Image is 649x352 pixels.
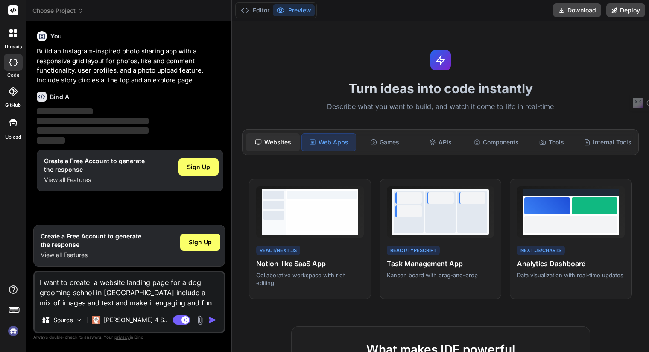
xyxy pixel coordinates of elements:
p: Data visualization with real-time updates [517,271,625,279]
p: View all Features [44,176,145,184]
p: [PERSON_NAME] 4 S.. [104,316,167,324]
label: GitHub [5,102,21,109]
label: code [7,72,19,79]
button: Deploy [606,3,645,17]
p: View all Features [41,251,141,259]
h1: Create a Free Account to generate the response [41,232,141,249]
span: ‌ [37,118,149,124]
label: threads [4,43,22,50]
div: Next.js/Charts [517,246,565,255]
h6: Bind AI [50,93,71,101]
img: signin [6,324,20,338]
div: React/Next.js [256,246,300,255]
div: APIs [414,133,468,151]
div: Games [358,133,412,151]
p: Always double-check its answers. Your in Bind [33,333,225,341]
span: ‌ [37,127,149,134]
div: Internal Tools [580,133,635,151]
h4: Notion-like SaaS App [256,258,364,269]
span: Choose Project [32,6,83,15]
div: Websites [246,133,300,151]
h6: You [50,32,62,41]
span: Sign Up [187,163,210,171]
h4: Task Management App [387,258,494,269]
span: ‌ [37,137,65,144]
div: Components [469,133,523,151]
div: React/TypeScript [387,246,440,255]
img: attachment [195,315,205,325]
button: Download [553,3,601,17]
img: Claude 4 Sonnet [92,316,100,324]
h1: Create a Free Account to generate the response [44,157,145,174]
p: Kanban board with drag-and-drop [387,271,494,279]
p: Build an Instagram-inspired photo sharing app with a responsive grid layout for photos, like and ... [37,47,223,85]
textarea: I want to create a website landing page for a dog grooming schhol in [GEOGRAPHIC_DATA] include a ... [35,272,224,308]
img: Pick Models [76,317,83,324]
img: icon [208,316,217,324]
div: Tools [525,133,579,151]
span: privacy [114,334,130,340]
button: Editor [237,4,273,16]
p: Source [53,316,73,324]
h4: Analytics Dashboard [517,258,625,269]
span: Sign Up [189,238,212,246]
h1: Turn ideas into code instantly [237,81,644,96]
span: ‌ [37,108,93,114]
div: Web Apps [301,133,356,151]
button: Preview [273,4,315,16]
p: Describe what you want to build, and watch it come to life in real-time [237,101,644,112]
p: Collaborative workspace with rich editing [256,271,364,287]
label: Upload [5,134,21,141]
